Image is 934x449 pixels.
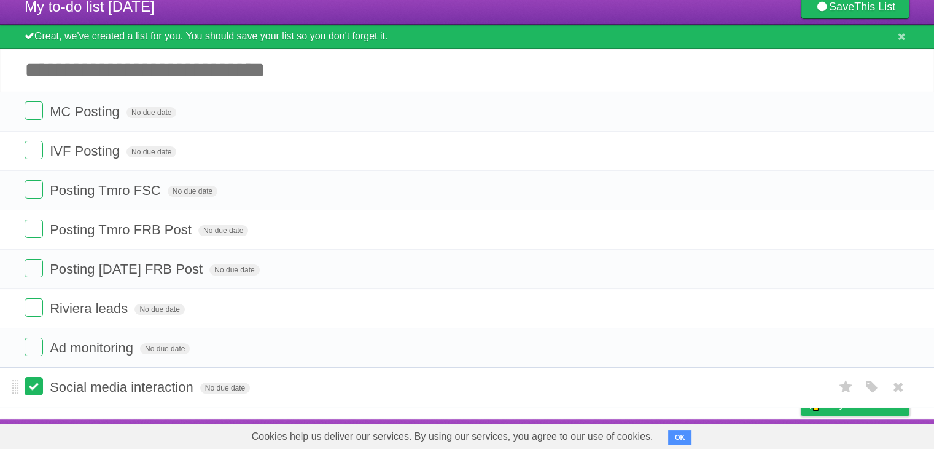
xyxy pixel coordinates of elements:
[827,394,903,415] span: Buy me a coffee
[25,180,43,199] label: Done
[637,423,663,446] a: About
[25,298,43,317] label: Done
[126,146,176,157] span: No due date
[50,340,136,356] span: Ad monitoring
[854,1,895,13] b: This List
[50,379,197,395] span: Social media interaction
[835,377,858,397] label: Star task
[678,423,728,446] a: Developers
[50,222,195,237] span: Posting Tmro FRB Post
[168,186,217,197] span: No due date
[50,301,131,316] span: Riviera leads
[126,107,176,118] span: No due date
[50,261,206,277] span: Posting [DATE] FRB Post
[785,423,817,446] a: Privacy
[50,104,123,119] span: MC Posting
[50,143,123,159] span: IVF Posting
[140,343,190,354] span: No due date
[25,377,43,395] label: Done
[25,101,43,120] label: Done
[134,304,184,315] span: No due date
[743,423,770,446] a: Terms
[25,259,43,277] label: Done
[200,383,250,394] span: No due date
[198,225,248,236] span: No due date
[668,430,692,445] button: OK
[25,338,43,356] label: Done
[209,264,259,276] span: No due date
[25,220,43,238] label: Done
[50,183,164,198] span: Posting Tmro FSC
[239,424,666,449] span: Cookies help us deliver our services. By using our services, you agree to our use of cookies.
[25,141,43,159] label: Done
[832,423,909,446] a: Suggest a feature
